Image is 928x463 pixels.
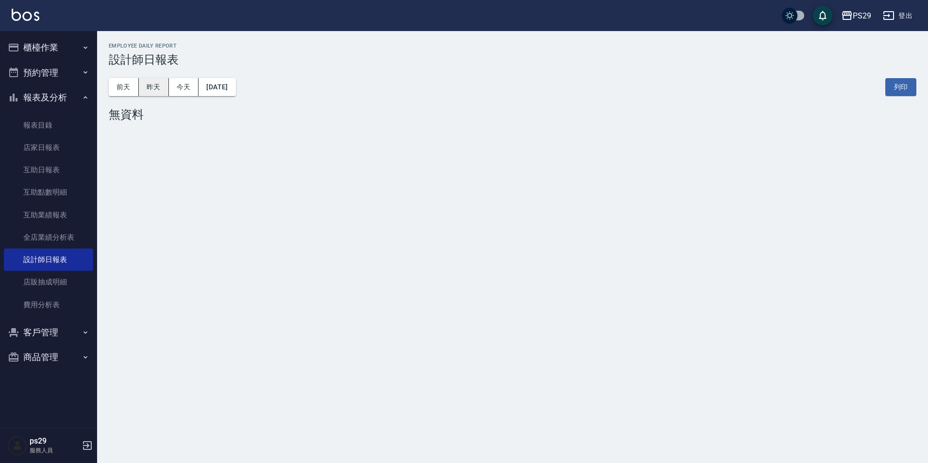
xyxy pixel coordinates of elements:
button: 登出 [879,7,916,25]
a: 費用分析表 [4,294,93,316]
img: Person [8,436,27,455]
button: 列印 [885,78,916,96]
button: 今天 [169,78,199,96]
button: save [813,6,832,25]
button: 櫃檯作業 [4,35,93,60]
h5: ps29 [30,436,79,446]
a: 互助點數明細 [4,181,93,203]
button: 昨天 [139,78,169,96]
div: 無資料 [109,108,916,121]
button: PS29 [837,6,875,26]
a: 店販抽成明細 [4,271,93,293]
a: 報表目錄 [4,114,93,136]
h3: 設計師日報表 [109,53,916,66]
img: Logo [12,9,39,21]
button: [DATE] [199,78,235,96]
button: 客戶管理 [4,320,93,345]
h2: Employee Daily Report [109,43,916,49]
button: 報表及分析 [4,85,93,110]
a: 全店業績分析表 [4,226,93,248]
a: 互助日報表 [4,159,93,181]
a: 店家日報表 [4,136,93,159]
button: 前天 [109,78,139,96]
button: 預約管理 [4,60,93,85]
a: 互助業績報表 [4,204,93,226]
button: 商品管理 [4,345,93,370]
div: PS29 [853,10,871,22]
a: 設計師日報表 [4,248,93,271]
p: 服務人員 [30,446,79,455]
